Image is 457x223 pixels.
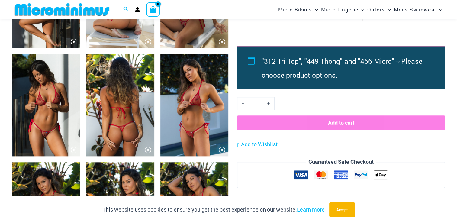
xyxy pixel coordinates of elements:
[277,2,320,17] a: Micro BikinisMenu ToggleMenu Toggle
[263,97,275,110] a: +
[321,2,358,17] span: Micro Lingerie
[392,2,444,17] a: Mens SwimwearMenu ToggleMenu Toggle
[262,54,431,82] li: →
[394,2,436,17] span: Mens Swimwear
[262,57,394,66] span: "312 Tri Top", "449 Thong" and "456 Micro"
[237,97,249,110] a: -
[160,54,228,156] img: Summer Storm Red 312 Tri Top 449 Thong
[312,2,318,17] span: Menu Toggle
[320,2,366,17] a: Micro LingerieMenu ToggleMenu Toggle
[329,202,355,217] button: Accept
[241,141,277,148] span: Add to Wishlist
[306,157,376,166] legend: Guaranteed Safe Checkout
[123,6,129,14] a: Search icon link
[135,7,140,12] a: Account icon link
[12,54,80,156] img: Summer Storm Red 312 Tri Top 456 Micro
[367,2,385,17] span: Outers
[297,206,325,213] a: Learn more
[385,2,391,17] span: Menu Toggle
[237,115,445,130] button: Add to cart
[278,2,312,17] span: Micro Bikinis
[237,140,277,149] a: Add to Wishlist
[146,2,160,16] a: View Shopping Cart, empty
[276,1,445,18] nav: Site Navigation
[249,97,263,110] input: Product quantity
[358,2,364,17] span: Menu Toggle
[436,2,442,17] span: Menu Toggle
[366,2,392,17] a: OutersMenu ToggleMenu Toggle
[86,54,154,156] img: Summer Storm Red 312 Tri Top 449 Thong
[12,3,112,16] img: MM SHOP LOGO FLAT
[102,205,325,214] p: This website uses cookies to ensure you get the best experience on our website.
